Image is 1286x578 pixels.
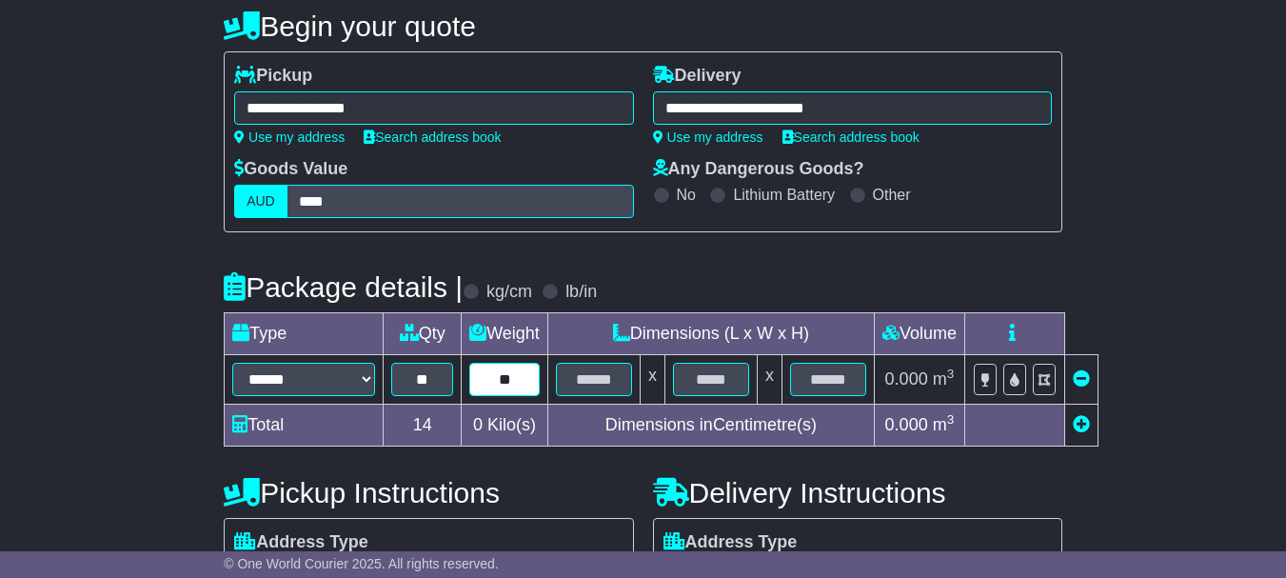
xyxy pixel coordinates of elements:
[224,556,499,571] span: © One World Courier 2025. All rights reserved.
[733,186,835,204] label: Lithium Battery
[224,10,1062,42] h4: Begin your quote
[565,282,597,303] label: lb/in
[885,415,928,434] span: 0.000
[653,130,763,145] a: Use my address
[947,367,955,381] sup: 3
[486,282,532,303] label: kg/cm
[462,313,548,355] td: Weight
[1073,369,1090,389] a: Remove this item
[885,369,928,389] span: 0.000
[234,159,347,180] label: Goods Value
[384,313,462,355] td: Qty
[224,271,463,303] h4: Package details |
[653,477,1062,508] h4: Delivery Instructions
[364,130,501,145] a: Search address book
[757,355,781,405] td: x
[947,412,955,427] sup: 3
[234,185,287,218] label: AUD
[640,355,664,405] td: x
[225,313,384,355] td: Type
[874,313,964,355] td: Volume
[782,130,920,145] a: Search address book
[1073,415,1090,434] a: Add new item
[873,186,911,204] label: Other
[663,532,798,553] label: Address Type
[547,405,874,447] td: Dimensions in Centimetre(s)
[234,130,345,145] a: Use my address
[933,415,955,434] span: m
[653,66,742,87] label: Delivery
[473,415,483,434] span: 0
[933,369,955,389] span: m
[224,477,633,508] h4: Pickup Instructions
[547,313,874,355] td: Dimensions (L x W x H)
[462,405,548,447] td: Kilo(s)
[234,532,368,553] label: Address Type
[653,159,864,180] label: Any Dangerous Goods?
[234,66,312,87] label: Pickup
[384,405,462,447] td: 14
[225,405,384,447] td: Total
[677,186,696,204] label: No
